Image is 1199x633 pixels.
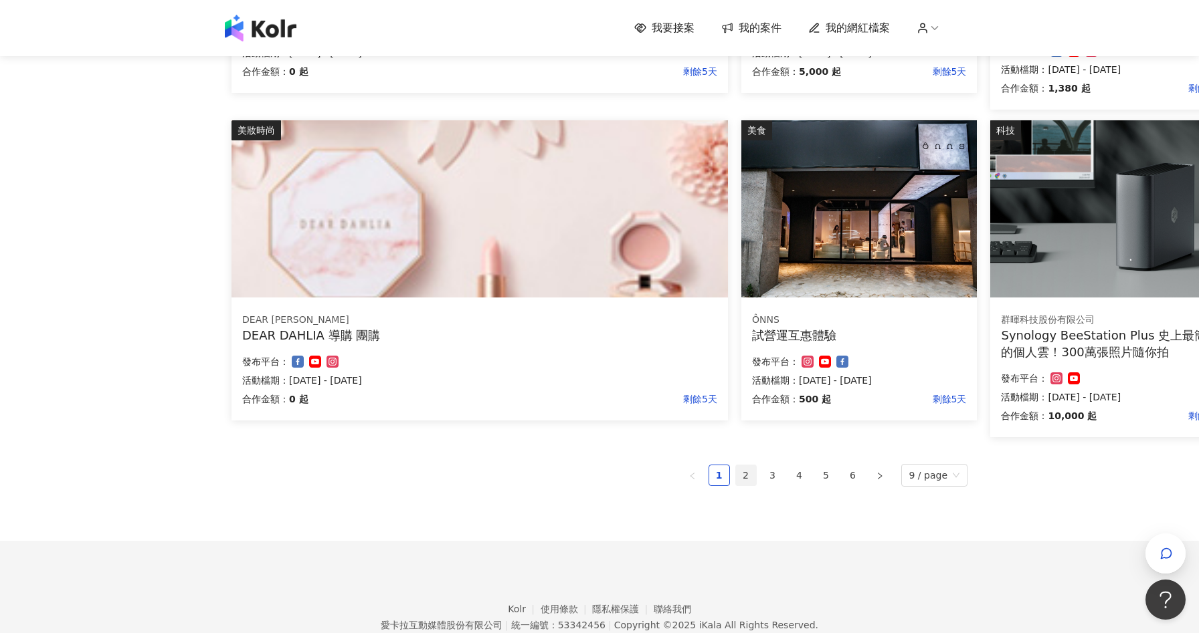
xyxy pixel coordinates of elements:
[990,120,1021,140] div: 科技
[709,465,730,486] li: 1
[608,620,612,630] span: |
[634,21,695,35] a: 我要接案
[752,372,966,388] p: 活動檔期：[DATE] - [DATE]
[1001,80,1048,96] p: 合作金額：
[741,120,977,297] img: 試營運互惠體驗
[652,21,695,35] span: 我要接案
[721,21,781,35] a: 我的案件
[541,604,593,614] a: 使用條款
[843,465,863,485] a: 6
[242,354,289,370] p: 發布平台：
[682,465,703,486] li: Previous Page
[242,313,717,327] div: DEAR [PERSON_NAME]
[511,620,606,630] div: 統一編號：53342456
[909,465,960,486] span: 9 / page
[308,391,717,407] p: 剩餘5天
[736,465,756,485] a: 2
[505,620,509,630] span: |
[232,120,281,140] div: 美妝時尚
[763,465,783,485] a: 3
[242,391,289,407] p: 合作金額：
[654,604,691,614] a: 聯絡我們
[1001,408,1048,424] p: 合作金額：
[308,64,717,80] p: 剩餘5天
[242,64,289,80] p: 合作金額：
[1145,580,1186,620] iframe: Help Scout Beacon - Open
[842,465,864,486] li: 6
[790,465,810,485] a: 4
[699,620,722,630] a: iKala
[614,620,818,630] div: Copyright © 2025 All Rights Reserved.
[735,465,757,486] li: 2
[752,64,799,80] p: 合作金額：
[869,465,891,486] button: right
[225,15,296,41] img: logo
[869,465,891,486] li: Next Page
[831,391,966,407] p: 剩餘5天
[242,327,717,344] div: DEAR DAHLIA 導購 團購
[816,465,837,486] li: 5
[739,21,781,35] span: 我的案件
[901,464,968,487] div: Page Size
[709,465,729,485] a: 1
[808,21,890,35] a: 我的網紅檔案
[688,472,697,480] span: left
[789,465,810,486] li: 4
[826,21,890,35] span: 我的網紅檔案
[799,391,831,407] p: 500 起
[876,472,884,480] span: right
[232,120,728,297] img: DEAR DAHLIA 迪雅黛麗奧彩妝系列
[799,64,841,80] p: 5,000 起
[762,465,783,486] li: 3
[752,391,799,407] p: 合作金額：
[752,313,966,327] div: ÔNNS
[289,64,308,80] p: 0 起
[289,391,308,407] p: 0 起
[1048,408,1097,424] p: 10,000 起
[752,354,799,370] p: 發布平台：
[1048,80,1090,96] p: 1,380 起
[381,620,502,630] div: 愛卡拉互動媒體股份有限公司
[752,327,966,344] div: 試營運互惠體驗
[741,120,772,140] div: 美食
[1001,370,1048,386] p: 發布平台：
[682,465,703,486] button: left
[508,604,540,614] a: Kolr
[242,372,717,388] p: 活動檔期：[DATE] - [DATE]
[816,465,836,485] a: 5
[592,604,654,614] a: 隱私權保護
[841,64,966,80] p: 剩餘5天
